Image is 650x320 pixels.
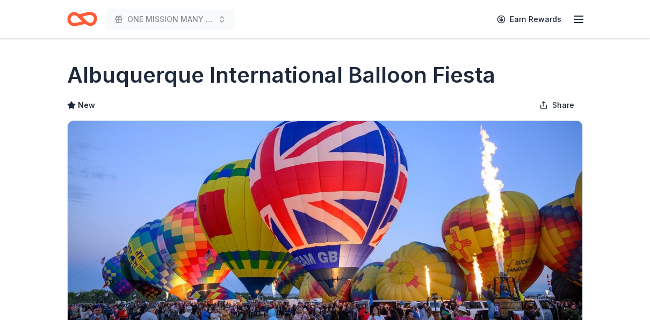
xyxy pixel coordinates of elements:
[106,9,235,30] button: ONE MISSION MANY MIRACLES
[78,99,95,112] span: New
[67,60,495,90] h1: Albuquerque International Balloon Fiesta
[552,99,574,112] span: Share
[531,94,583,116] button: Share
[127,13,213,26] span: ONE MISSION MANY MIRACLES
[490,10,568,29] a: Earn Rewards
[67,6,97,32] a: Home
